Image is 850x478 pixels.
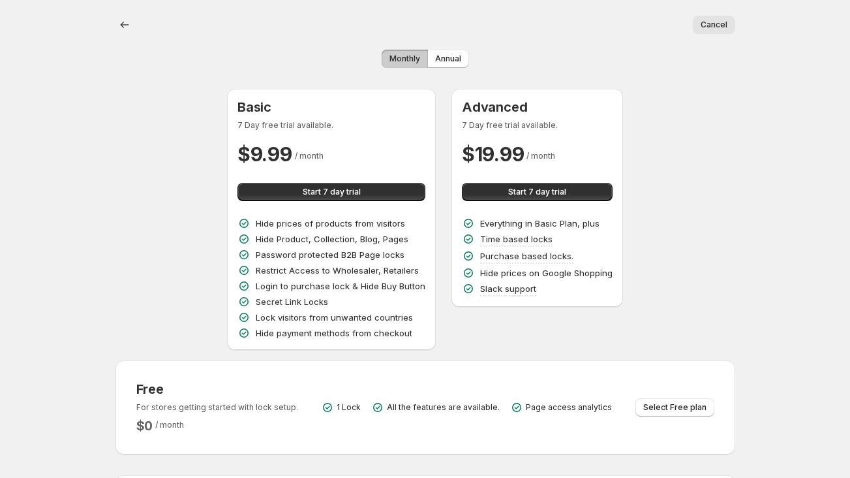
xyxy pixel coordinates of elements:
h2: $ 19.99 [462,141,524,167]
span: / month [295,151,324,161]
button: Back [115,16,134,34]
span: / month [155,420,184,430]
p: Slack support [480,282,536,295]
span: Start 7 day trial [303,187,361,197]
span: / month [526,151,555,161]
span: Cancel [701,20,727,30]
p: Login to purchase lock & Hide Buy Button [256,279,425,293]
p: Hide Product, Collection, Blog, Pages [256,232,408,246]
h2: $ 9.99 [237,141,292,167]
p: Purchase based locks. [480,249,573,263]
button: Select Free plan [635,398,714,417]
h3: Basic [237,99,425,115]
p: Everything in Basic Plan, plus [480,217,600,230]
p: 1 Lock [337,402,361,413]
p: Page access analytics [526,402,612,413]
span: Select Free plan [643,402,706,413]
button: Start 7 day trial [462,183,613,201]
h2: $ 0 [136,418,153,434]
p: All the features are available. [387,402,500,413]
button: Cancel [693,16,735,34]
p: Hide prices of products from visitors [256,217,405,230]
p: Password protected B2B Page locks [256,248,404,261]
p: Restrict Access to Wholesaler, Retailers [256,264,419,277]
p: For stores getting started with lock setup. [136,402,298,413]
p: Hide prices on Google Shopping [480,266,613,279]
h3: Advanced [462,99,613,115]
button: Annual [427,50,469,68]
p: Time based locks [480,232,553,246]
p: Hide payment methods from checkout [256,327,412,340]
p: 7 Day free trial available. [462,120,613,131]
span: Monthly [389,54,420,64]
span: Start 7 day trial [508,187,566,197]
span: Annual [435,54,461,64]
p: 7 Day free trial available. [237,120,425,131]
p: Lock visitors from unwanted countries [256,311,413,324]
button: Start 7 day trial [237,183,425,201]
button: Monthly [382,50,428,68]
h3: Free [136,381,298,397]
p: Secret Link Locks [256,295,328,308]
